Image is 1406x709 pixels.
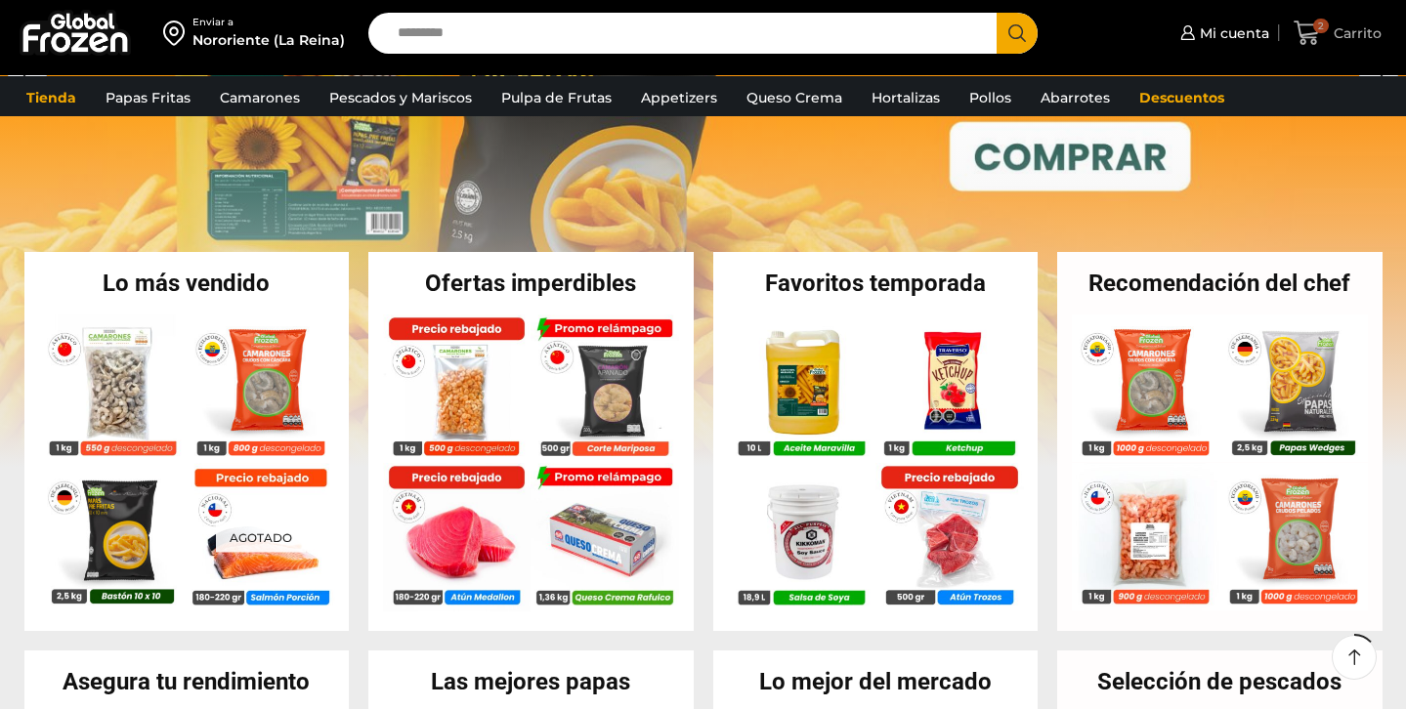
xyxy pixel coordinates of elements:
a: Hortalizas [862,79,950,116]
a: Pescados y Mariscos [320,79,482,116]
a: Tienda [17,79,86,116]
button: Search button [997,13,1038,54]
span: Mi cuenta [1195,23,1269,43]
h2: Lo mejor del mercado [713,670,1039,693]
a: Camarones [210,79,310,116]
a: Appetizers [631,79,727,116]
p: Agotado [215,521,305,552]
h2: Recomendación del chef [1057,271,1383,295]
h2: Asegura tu rendimiento [24,670,350,693]
a: Mi cuenta [1175,14,1269,53]
div: Enviar a [192,16,345,29]
h2: Favoritos temporada [713,271,1039,295]
span: 2 [1313,19,1329,34]
a: Pulpa de Frutas [491,79,621,116]
a: Queso Crema [737,79,852,116]
img: address-field-icon.svg [163,16,192,49]
a: 2 Carrito [1289,10,1386,56]
span: Carrito [1329,23,1382,43]
h2: Las mejores papas [368,670,694,693]
h2: Ofertas imperdibles [368,271,694,295]
a: Descuentos [1129,79,1234,116]
div: Nororiente (La Reina) [192,30,345,50]
a: Abarrotes [1031,79,1120,116]
h2: Selección de pescados [1057,670,1383,693]
h2: Lo más vendido [24,271,350,295]
a: Pollos [959,79,1021,116]
a: Papas Fritas [96,79,200,116]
